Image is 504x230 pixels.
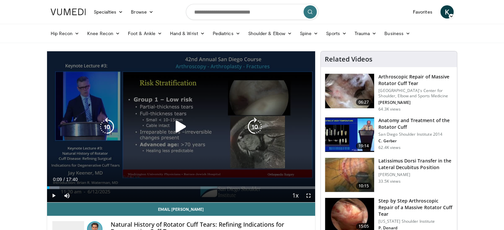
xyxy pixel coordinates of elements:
img: 58008271-3059-4eea-87a5-8726eb53a503.150x105_q85_crop-smart_upscale.jpg [325,117,374,152]
a: Hip Recon [47,27,84,40]
a: Foot & Ankle [124,27,166,40]
a: 19:14 Anatomy and Treatment of the Rotator Cuff San Diego Shoulder Institute 2014 C. Gerber 62.4K... [325,117,453,152]
h3: Step by Step Arthroscopic Repair of a Massive Rotator Cuff Tear [378,198,453,217]
p: 64.3K views [378,107,400,112]
span: 0:09 [53,177,62,182]
p: [PERSON_NAME] [378,172,453,177]
a: Pediatrics [209,27,244,40]
input: Search topics, interventions [186,4,318,20]
img: 281021_0002_1.png.150x105_q85_crop-smart_upscale.jpg [325,74,374,108]
p: San Diego Shoulder Institute 2014 [378,132,453,137]
a: Spine [296,27,322,40]
a: Browse [127,5,157,19]
a: 10:15 Latissimus Dorsi Transfer in the Lateral Decubitus Position [PERSON_NAME] 33.5K views [325,158,453,193]
div: Progress Bar [47,186,315,189]
span: 06:27 [356,99,372,106]
h3: Latissimus Dorsi Transfer in the Lateral Decubitus Position [378,158,453,171]
a: Specialties [90,5,127,19]
p: [PERSON_NAME] [378,100,453,105]
span: 10:15 [356,183,372,189]
img: 38501_0000_3.png.150x105_q85_crop-smart_upscale.jpg [325,158,374,192]
button: Play [47,189,60,202]
a: K [440,5,454,19]
h3: Arthroscopic Repair of Massive Rotator Cuff Tear [378,73,453,87]
span: 15:05 [356,223,372,230]
video-js: Video Player [47,51,315,203]
p: 33.5K views [378,179,400,184]
a: Knee Recon [83,27,124,40]
p: [GEOGRAPHIC_DATA]'s Center for Shoulder, Elbow and Sports Medicine [378,88,453,99]
p: C. Gerber [378,138,453,144]
a: Hand & Wrist [166,27,209,40]
span: 17:40 [66,177,78,182]
a: Shoulder & Elbow [244,27,296,40]
a: Business [380,27,414,40]
h3: Anatomy and Treatment of the Rotator Cuff [378,117,453,130]
img: VuMedi Logo [51,9,86,15]
p: 62.4K views [378,145,400,150]
a: 06:27 Arthroscopic Repair of Massive Rotator Cuff Tear [GEOGRAPHIC_DATA]'s Center for Shoulder, E... [325,73,453,112]
a: Email [PERSON_NAME] [47,203,315,216]
span: / [64,177,65,182]
button: Mute [60,189,74,202]
button: Fullscreen [302,189,315,202]
p: [US_STATE] Shoulder Institute [378,219,453,224]
h4: Related Videos [325,55,372,63]
a: Favorites [409,5,436,19]
span: 19:14 [356,143,372,149]
a: Trauma [351,27,381,40]
a: Sports [322,27,351,40]
button: Playback Rate [289,189,302,202]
